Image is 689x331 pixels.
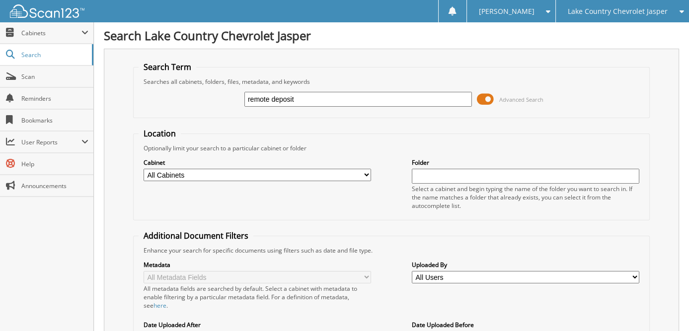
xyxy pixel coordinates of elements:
label: Folder [412,158,639,167]
span: User Reports [21,138,81,146]
img: scan123-logo-white.svg [10,4,84,18]
span: Lake Country Chevrolet Jasper [568,8,668,14]
label: Cabinet [144,158,371,167]
span: Announcements [21,182,88,190]
label: Uploaded By [412,261,639,269]
span: Cabinets [21,29,81,37]
a: here [153,301,166,310]
div: Select a cabinet and begin typing the name of the folder you want to search in. If the name match... [412,185,639,210]
label: Date Uploaded Before [412,321,639,329]
div: Searches all cabinets, folders, files, metadata, and keywords [139,77,644,86]
legend: Location [139,128,181,139]
div: All metadata fields are searched by default. Select a cabinet with metadata to enable filtering b... [144,284,371,310]
div: Optionally limit your search to a particular cabinet or folder [139,144,644,152]
iframe: Chat Widget [639,283,689,331]
span: [PERSON_NAME] [478,8,534,14]
div: Enhance your search for specific documents using filters such as date and file type. [139,246,644,255]
span: Bookmarks [21,116,88,125]
h1: Search Lake Country Chevrolet Jasper [104,27,679,44]
legend: Additional Document Filters [139,230,253,241]
span: Scan [21,72,88,81]
span: Reminders [21,94,88,103]
label: Metadata [144,261,371,269]
span: Advanced Search [499,96,543,103]
label: Date Uploaded After [144,321,371,329]
span: Search [21,51,87,59]
span: Help [21,160,88,168]
legend: Search Term [139,62,196,72]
